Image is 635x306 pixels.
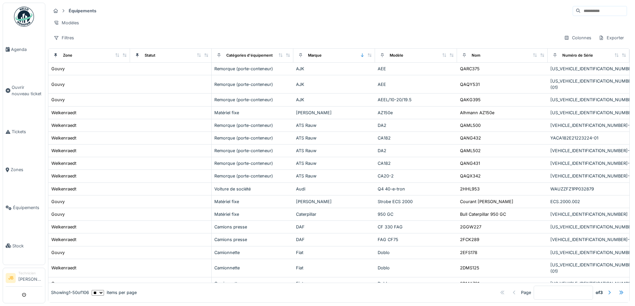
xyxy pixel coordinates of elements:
[214,280,291,287] div: Camionnette
[550,224,627,230] div: [US_VEHICLE_IDENTIFICATION_NUMBER]-01
[378,265,454,271] div: Doblo
[378,249,454,256] div: Doblo
[378,224,454,230] div: CF 330 FAG
[550,148,627,154] div: [VEHICLE_IDENTIFICATION_NUMBER]-01
[378,110,454,116] div: AZ150e
[296,280,372,287] div: Fiat
[214,249,291,256] div: Camionnette
[550,122,627,129] div: [VEHICLE_IDENTIFICATION_NUMBER]-01
[460,81,480,88] div: QAQY531
[550,173,627,179] div: [VEHICLE_IDENTIFICATION_NUMBER]-01
[296,249,372,256] div: Fiat
[214,81,291,88] div: Remorque (porte-conteneur)
[296,186,372,192] div: Audi
[51,18,82,28] div: Modèles
[460,66,480,72] div: QARC375
[51,224,76,230] div: Welkenraedt
[460,148,481,154] div: QAML502
[51,211,65,217] div: Gouvy
[3,189,45,227] a: Équipements
[596,289,603,296] strong: of 3
[226,53,273,58] div: Catégories d'équipement
[390,53,403,58] div: Modèle
[550,160,627,166] div: [VEHICLE_IDENTIFICATION_NUMBER]-01
[296,148,372,154] div: ATS Rauw
[296,224,372,230] div: DAF
[378,186,454,192] div: Q4 40-e-tron
[550,66,627,72] div: [US_VEHICLE_IDENTIFICATION_NUMBER]/49
[378,160,454,166] div: CA182
[3,227,45,265] a: Stock
[460,97,481,103] div: QAKG395
[51,289,89,296] div: Showing 1 - 50 of 106
[550,135,627,141] div: YACA182E21223224-01
[550,236,627,243] div: [VEHICLE_IDENTIFICATION_NUMBER]-01
[296,66,372,72] div: AJK
[550,78,627,91] div: [US_VEHICLE_IDENTIFICATION_NUMBER](01)
[51,66,65,72] div: Gouvy
[308,53,322,58] div: Marque
[51,265,76,271] div: Welkenraedt
[521,289,531,296] div: Page
[378,236,454,243] div: FAG CF75
[296,211,372,217] div: Caterpillar
[378,198,454,205] div: Strobe ECS 2000
[145,53,155,58] div: Statut
[214,236,291,243] div: Camions presse
[378,81,454,88] div: AEE
[460,224,481,230] div: 2GGW227
[378,211,454,217] div: 950 GC
[296,81,372,88] div: AJK
[460,249,477,256] div: 2EFS178
[51,173,76,179] div: Welkenraedt
[11,166,42,173] span: Zones
[3,113,45,151] a: Tickets
[66,8,99,14] strong: Équipements
[562,53,593,58] div: Numéro de Série
[51,280,65,287] div: Gouvy
[12,129,42,135] span: Tickets
[63,53,72,58] div: Zone
[296,122,372,129] div: ATS Rauw
[214,148,291,154] div: Remorque (porte-conteneur)
[550,198,627,205] div: ECS.2000.002
[460,122,481,129] div: QAML500
[550,97,627,103] div: [US_VEHICLE_IDENTIFICATION_NUMBER]-01
[550,262,627,274] div: [US_VEHICLE_IDENTIFICATION_NUMBER](01)
[378,122,454,129] div: DA2
[3,30,45,68] a: Agenda
[378,173,454,179] div: CA20-2
[51,249,65,256] div: Gouvy
[378,66,454,72] div: AEE
[296,135,372,141] div: ATS Rauw
[296,236,372,243] div: DAF
[214,135,291,141] div: Remorque (porte-conteneur)
[296,97,372,103] div: AJK
[472,53,480,58] div: Nom
[51,186,76,192] div: Welkenraedt
[214,160,291,166] div: Remorque (porte-conteneur)
[460,173,481,179] div: QAQX342
[460,211,506,217] div: Bull Caterpillar 950 GC
[6,273,16,283] li: JB
[214,224,291,230] div: Camions presse
[561,33,594,43] div: Colonnes
[51,81,65,88] div: Gouvy
[296,160,372,166] div: ATS Rauw
[51,97,65,103] div: Gouvy
[13,204,42,211] span: Équipements
[214,265,291,271] div: Camionnette
[296,173,372,179] div: ATS Rauw
[460,236,479,243] div: 2FCK289
[92,289,137,296] div: items per page
[550,186,627,192] div: WAUZZFZ1PP032879
[460,265,479,271] div: 2DMS125
[378,135,454,141] div: CA182
[18,271,42,285] li: [PERSON_NAME]
[460,186,480,192] div: 2HHL953
[550,249,627,256] div: [US_VEHICLE_IDENTIFICATION_NUMBER]
[14,7,34,27] img: Badge_color-CXgf-gQk.svg
[550,280,627,287] div: [US_VEHICLE_IDENTIFICATION_NUMBER]-01
[460,160,480,166] div: QANG431
[460,280,479,287] div: 2DMA781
